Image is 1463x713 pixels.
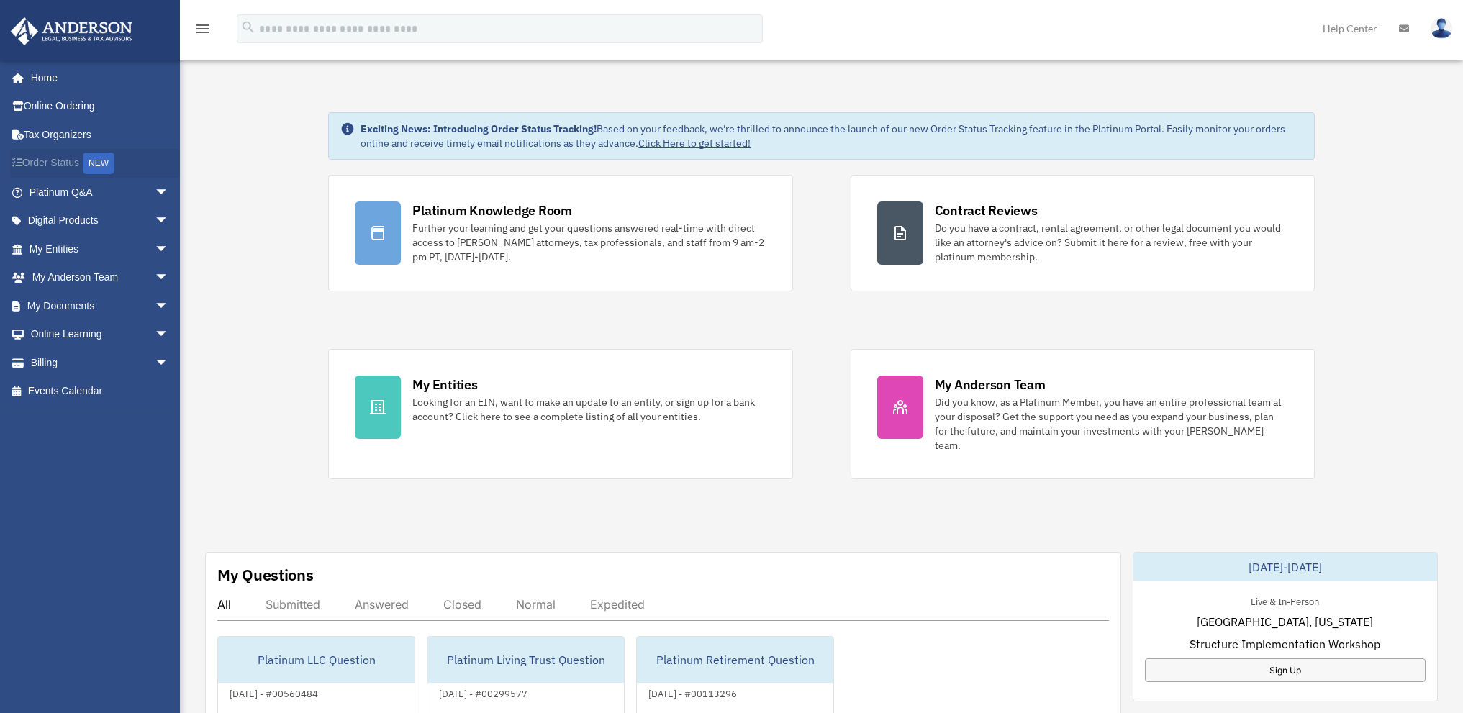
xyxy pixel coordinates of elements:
a: Online Learningarrow_drop_down [10,320,191,349]
div: [DATE] - #00299577 [427,685,539,700]
a: Platinum Knowledge Room Further your learning and get your questions answered real-time with dire... [328,175,792,291]
span: [GEOGRAPHIC_DATA], [US_STATE] [1197,613,1373,630]
a: My Anderson Teamarrow_drop_down [10,263,191,292]
div: Did you know, as a Platinum Member, you have an entire professional team at your disposal? Get th... [935,395,1288,453]
img: Anderson Advisors Platinum Portal [6,17,137,45]
a: Billingarrow_drop_down [10,348,191,377]
span: arrow_drop_down [155,320,184,350]
div: [DATE] - #00560484 [218,685,330,700]
div: Closed [443,597,481,612]
a: Order StatusNEW [10,149,191,178]
div: Do you have a contract, rental agreement, or other legal document you would like an attorney's ad... [935,221,1288,264]
a: My Entities Looking for an EIN, want to make an update to an entity, or sign up for a bank accoun... [328,349,792,479]
a: Events Calendar [10,377,191,406]
div: Answered [355,597,409,612]
div: My Anderson Team [935,376,1046,394]
div: Based on your feedback, we're thrilled to announce the launch of our new Order Status Tracking fe... [361,122,1302,150]
div: Live & In-Person [1239,593,1331,608]
div: NEW [83,153,114,174]
a: Online Ordering [10,92,191,121]
span: arrow_drop_down [155,206,184,236]
span: arrow_drop_down [155,235,184,264]
a: Click Here to get started! [638,137,751,150]
div: My Questions [217,564,314,586]
div: Platinum Knowledge Room [412,201,572,219]
a: Tax Organizers [10,120,191,149]
i: search [240,19,256,35]
a: Contract Reviews Do you have a contract, rental agreement, or other legal document you would like... [851,175,1315,291]
div: Expedited [590,597,645,612]
div: Further your learning and get your questions answered real-time with direct access to [PERSON_NAM... [412,221,766,264]
a: Home [10,63,184,92]
span: arrow_drop_down [155,178,184,207]
a: Platinum Q&Aarrow_drop_down [10,178,191,206]
div: [DATE] - #00113296 [637,685,748,700]
i: menu [194,20,212,37]
div: Normal [516,597,556,612]
div: Contract Reviews [935,201,1038,219]
a: My Documentsarrow_drop_down [10,291,191,320]
strong: Exciting News: Introducing Order Status Tracking! [361,122,597,135]
a: My Anderson Team Did you know, as a Platinum Member, you have an entire professional team at your... [851,349,1315,479]
div: Platinum Retirement Question [637,637,833,683]
a: Sign Up [1145,658,1426,682]
a: My Entitiesarrow_drop_down [10,235,191,263]
span: arrow_drop_down [155,291,184,321]
div: Looking for an EIN, want to make an update to an entity, or sign up for a bank account? Click her... [412,395,766,424]
a: Digital Productsarrow_drop_down [10,206,191,235]
span: arrow_drop_down [155,263,184,293]
div: All [217,597,231,612]
a: menu [194,25,212,37]
div: Platinum Living Trust Question [427,637,624,683]
span: arrow_drop_down [155,348,184,378]
div: Submitted [266,597,320,612]
span: Structure Implementation Workshop [1190,635,1380,653]
div: My Entities [412,376,477,394]
div: [DATE]-[DATE] [1133,553,1437,581]
div: Platinum LLC Question [218,637,415,683]
img: User Pic [1431,18,1452,39]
